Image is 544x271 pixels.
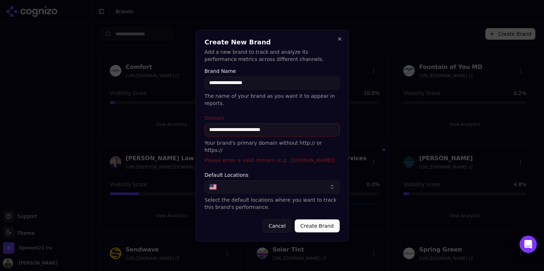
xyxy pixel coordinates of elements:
p: Your brand's primary domain without http:// or https:// [204,139,340,154]
label: Default Locations [204,172,340,178]
button: Create Brand [295,219,340,232]
p: Add a new brand to track and analyze its performance metrics across different channels. [204,48,340,63]
p: Please enter a valid domain (e.g., [DOMAIN_NAME]) [204,157,340,164]
label: Brand Name [204,69,340,74]
p: Select the default locations where you want to track this brand's performance. [204,196,340,211]
img: United States [209,183,216,191]
label: Domain [204,115,340,121]
h2: Create New Brand [204,39,340,45]
button: Cancel [262,219,292,232]
p: The name of your brand as you want it to appear in reports. [204,92,340,107]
